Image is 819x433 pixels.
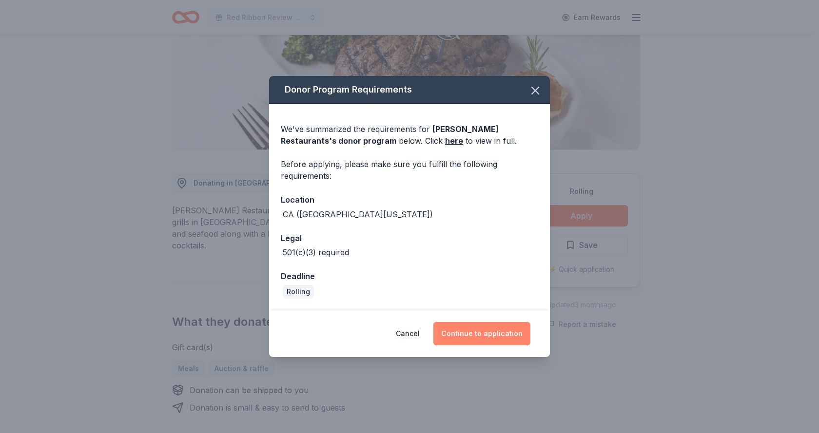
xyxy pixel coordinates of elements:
[433,322,530,345] button: Continue to application
[445,135,463,147] a: here
[396,322,420,345] button: Cancel
[283,208,433,220] div: CA ([GEOGRAPHIC_DATA][US_STATE])
[283,285,314,299] div: Rolling
[281,158,538,182] div: Before applying, please make sure you fulfill the following requirements:
[281,270,538,282] div: Deadline
[281,193,538,206] div: Location
[283,246,349,258] div: 501(c)(3) required
[281,232,538,245] div: Legal
[281,123,538,147] div: We've summarized the requirements for below. Click to view in full.
[269,76,550,104] div: Donor Program Requirements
